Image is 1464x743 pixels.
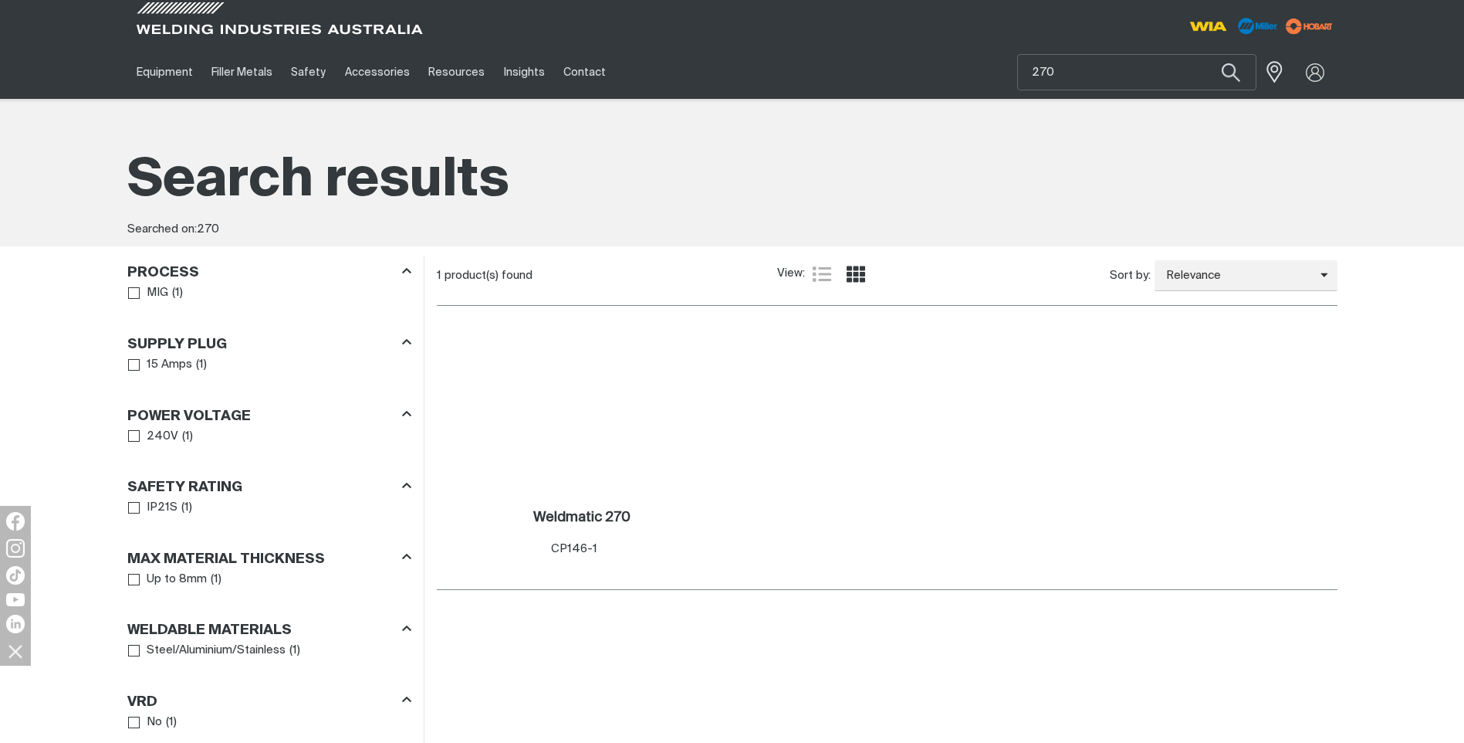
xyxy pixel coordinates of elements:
[128,283,411,304] ul: Process
[127,147,1337,215] h1: Search results
[202,46,282,99] a: Filler Metals
[127,264,199,282] h3: Process
[282,46,335,99] a: Safety
[128,640,411,661] ul: Weldable Materials
[6,512,25,531] img: Facebook
[147,356,192,374] span: 15 Amps
[127,619,411,640] div: Weldable Materials
[128,497,178,518] a: IP21S
[127,477,411,497] div: Safety Rating
[127,408,251,426] h3: Power Voltage
[1110,267,1151,285] span: Sort by:
[147,714,162,731] span: No
[289,642,300,660] span: ( 1 )
[211,571,221,589] span: ( 1 )
[127,46,202,99] a: Equipment
[127,336,227,354] h3: Supply Plug
[128,283,169,304] a: MIG
[437,256,1337,295] section: Product list controls
[196,356,207,374] span: ( 1 )
[533,511,631,524] h2: Weldmatic 270
[2,638,29,664] img: hide socials
[128,712,411,733] ul: VRD
[1281,15,1337,38] img: miller
[554,46,615,99] a: Contact
[182,428,193,446] span: ( 1 )
[128,426,179,447] a: 240V
[127,262,411,283] div: Process
[419,46,494,99] a: Resources
[147,642,286,660] span: Steel/Aluminium/Stainless
[127,479,242,497] h3: Safety Rating
[128,712,163,733] a: No
[813,265,831,283] a: List view
[127,622,292,640] h3: Weldable Materials
[336,46,419,99] a: Accessories
[127,690,411,711] div: VRD
[172,284,183,302] span: ( 1 )
[128,355,193,375] a: 15 Amps
[128,569,411,590] ul: Max Material Thickness
[6,539,25,558] img: Instagram
[127,333,411,354] div: Supply Plug
[128,355,411,375] ul: Supply Plug
[1018,55,1256,90] input: Product name or item number...
[197,223,219,235] span: 270
[437,268,777,283] div: 1
[551,543,597,555] span: CP146-1
[128,640,286,661] a: Steel/Aluminium/Stainless
[147,499,178,517] span: IP21S
[127,405,411,426] div: Power Voltage
[127,46,1035,99] nav: Main
[6,593,25,606] img: YouTube
[128,569,208,590] a: Up to 8mm
[1205,54,1257,90] button: Search products
[533,509,631,527] a: Weldmatic 270
[128,497,411,518] ul: Safety Rating
[128,426,411,447] ul: Power Voltage
[127,221,1337,239] div: Searched on:
[127,551,325,568] h3: Max Material Thickness
[147,284,168,302] span: MIG
[6,566,25,585] img: TikTok
[445,270,533,281] span: product(s) found
[494,46,553,99] a: Insights
[166,714,177,731] span: ( 1 )
[777,265,805,283] span: View:
[127,694,157,711] h3: VRD
[127,548,411,568] div: Max Material Thickness
[1155,267,1320,285] span: Relevance
[147,571,207,589] span: Up to 8mm
[181,499,192,517] span: ( 1 )
[6,615,25,633] img: LinkedIn
[147,428,178,446] span: 240V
